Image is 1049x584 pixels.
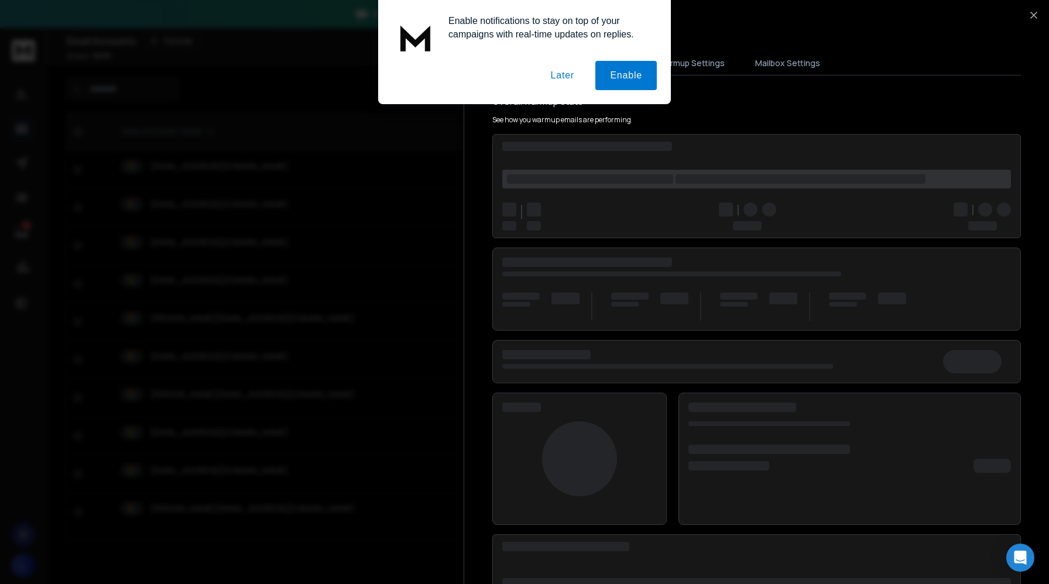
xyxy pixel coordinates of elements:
button: Later [536,61,588,90]
img: notification icon [392,14,439,61]
div: Enable notifications to stay on top of your campaigns with real-time updates on replies. [439,14,657,41]
p: See how you warmup emails are performing [492,115,631,125]
button: Enable [595,61,657,90]
div: Open Intercom Messenger [1006,544,1034,572]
